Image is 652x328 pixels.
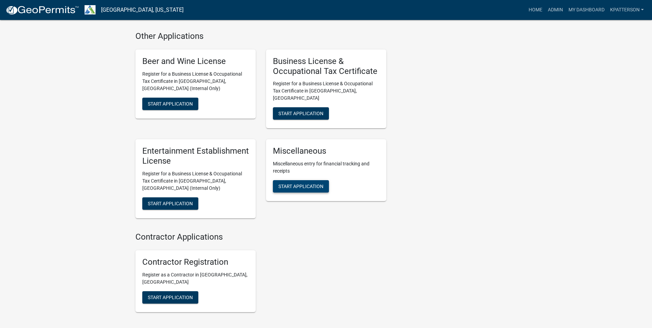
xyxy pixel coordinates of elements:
[85,5,96,14] img: Troup County, Georgia
[142,291,198,304] button: Start Application
[273,80,379,102] p: Register for a Business License & Occupational Tax Certificate in [GEOGRAPHIC_DATA], [GEOGRAPHIC_...
[273,180,329,193] button: Start Application
[142,170,249,192] p: Register for a Business License & Occupational Tax Certificate in [GEOGRAPHIC_DATA], [GEOGRAPHIC_...
[545,3,566,17] a: Admin
[273,160,379,175] p: Miscellaneous entry for financial tracking and receipts
[142,197,198,210] button: Start Application
[148,101,193,106] span: Start Application
[142,257,249,267] h5: Contractor Registration
[135,31,386,224] wm-workflow-list-section: Other Applications
[135,31,386,41] h4: Other Applications
[148,294,193,300] span: Start Application
[142,271,249,286] p: Register as a Contractor in [GEOGRAPHIC_DATA], [GEOGRAPHIC_DATA]
[142,56,249,66] h5: Beer and Wine License
[101,4,184,16] a: [GEOGRAPHIC_DATA], [US_STATE]
[142,146,249,166] h5: Entertainment Establishment License
[148,201,193,206] span: Start Application
[526,3,545,17] a: Home
[566,3,607,17] a: My Dashboard
[278,111,323,116] span: Start Application
[273,146,379,156] h5: Miscellaneous
[278,184,323,189] span: Start Application
[142,98,198,110] button: Start Application
[142,70,249,92] p: Register for a Business License & Occupational Tax Certificate in [GEOGRAPHIC_DATA], [GEOGRAPHIC_...
[135,232,386,242] h4: Contractor Applications
[273,107,329,120] button: Start Application
[273,56,379,76] h5: Business License & Occupational Tax Certificate
[607,3,647,17] a: KPATTERSON
[135,232,386,318] wm-workflow-list-section: Contractor Applications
